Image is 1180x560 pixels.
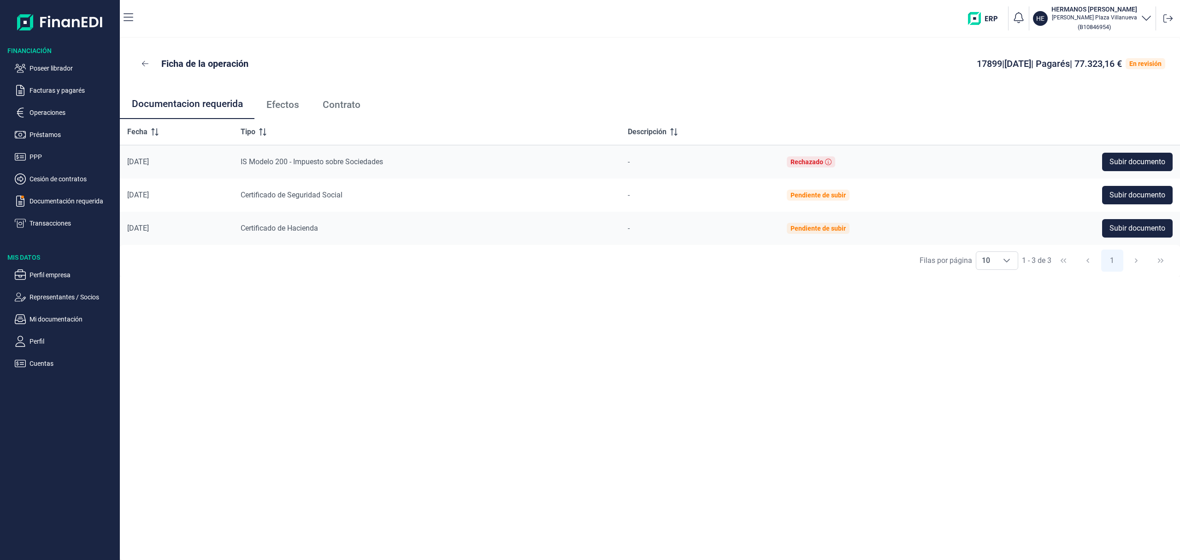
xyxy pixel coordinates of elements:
button: Subir documento [1102,186,1173,204]
div: En revisión [1129,60,1162,67]
button: Representantes / Socios [15,292,116,303]
button: Subir documento [1102,219,1173,238]
div: Filas por página [920,255,972,266]
button: Perfil [15,336,116,347]
button: Transacciones [15,218,116,229]
a: Contrato [311,89,372,120]
p: Cesión de contratos [29,173,116,185]
p: PPP [29,151,116,162]
button: Next Page [1125,250,1147,272]
span: Fecha [127,126,147,137]
span: 1 - 3 de 3 [1022,257,1051,264]
p: Transacciones [29,218,116,229]
img: Logo de aplicación [17,7,103,37]
span: - [628,157,630,166]
button: Documentación requerida [15,196,116,207]
p: Ficha de la operación [161,57,248,70]
span: IS Modelo 200 - Impuesto sobre Sociedades [241,157,383,166]
small: Copiar cif [1078,24,1111,30]
span: Certificado de Seguridad Social [241,191,342,199]
span: Contrato [323,100,360,110]
button: First Page [1052,250,1074,272]
button: Page 1 [1101,250,1123,272]
span: Tipo [241,126,255,137]
span: 17899 | [DATE] | Pagarés | 77.323,16 € [977,58,1122,69]
p: Préstamos [29,129,116,140]
a: Efectos [254,89,311,120]
span: Efectos [266,100,299,110]
p: [PERSON_NAME] Plaza Villanueva [1051,14,1137,21]
span: Documentacion requerida [132,99,243,109]
img: erp [968,12,1004,25]
p: Perfil empresa [29,269,116,280]
button: Last Page [1150,250,1172,272]
span: Subir documento [1109,190,1165,201]
p: Mi documentación [29,314,116,325]
p: HE [1036,14,1044,23]
div: [DATE] [127,224,226,233]
span: Descripción [628,126,667,137]
button: PPP [15,151,116,162]
button: Operaciones [15,107,116,118]
div: Choose [996,252,1018,269]
p: Operaciones [29,107,116,118]
p: Representantes / Socios [29,292,116,303]
button: HEHERMANOS [PERSON_NAME][PERSON_NAME] Plaza Villanueva(B10846954) [1033,5,1152,32]
div: [DATE] [127,191,226,200]
div: Rechazado [791,158,823,166]
p: Cuentas [29,358,116,369]
span: Subir documento [1109,156,1165,167]
button: Cuentas [15,358,116,369]
button: Previous Page [1077,250,1099,272]
p: Facturas y pagarés [29,85,116,96]
button: Mi documentación [15,314,116,325]
p: Poseer librador [29,63,116,74]
div: [DATE] [127,157,226,167]
p: Documentación requerida [29,196,116,207]
div: Pendiente de subir [791,191,846,199]
span: 10 [976,252,996,269]
button: Poseer librador [15,63,116,74]
div: Pendiente de subir [791,225,846,232]
button: Subir documento [1102,153,1173,171]
a: Documentacion requerida [120,89,254,120]
button: Perfil empresa [15,269,116,280]
span: Subir documento [1109,223,1165,234]
button: Facturas y pagarés [15,85,116,96]
p: Perfil [29,336,116,347]
h3: HERMANOS [PERSON_NAME] [1051,5,1137,14]
span: - [628,191,630,199]
span: - [628,224,630,232]
span: Certificado de Hacienda [241,224,318,232]
button: Préstamos [15,129,116,140]
button: Cesión de contratos [15,173,116,185]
